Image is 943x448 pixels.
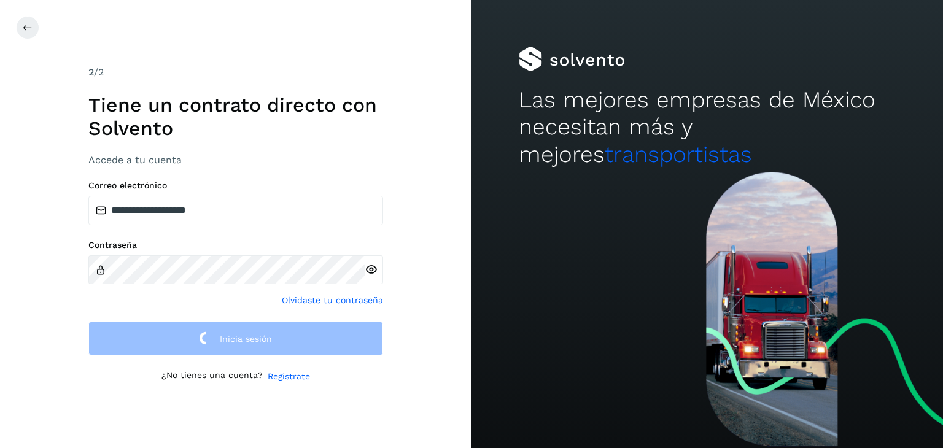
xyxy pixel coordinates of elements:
[88,66,94,78] span: 2
[88,154,383,166] h3: Accede a tu cuenta
[220,334,272,343] span: Inicia sesión
[519,87,896,168] h2: Las mejores empresas de México necesitan más y mejores
[282,294,383,307] a: Olvidaste tu contraseña
[88,322,383,355] button: Inicia sesión
[88,93,383,141] h1: Tiene un contrato directo con Solvento
[88,240,383,250] label: Contraseña
[88,180,383,191] label: Correo electrónico
[605,141,752,168] span: transportistas
[268,370,310,383] a: Regístrate
[88,65,383,80] div: /2
[161,370,263,383] p: ¿No tienes una cuenta?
